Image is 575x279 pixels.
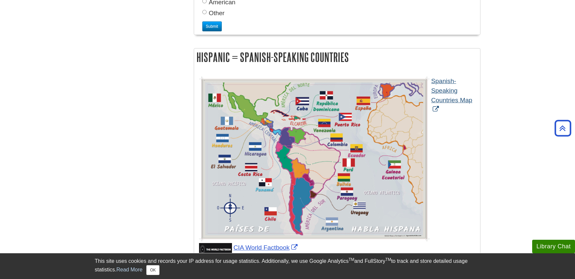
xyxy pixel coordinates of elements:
div: This site uses cookies and records your IP address for usage statistics. Additionally, we use Goo... [95,257,480,275]
a: Read More [116,267,142,272]
h2: Hispanic = Spanish-Speaking Countries [194,48,480,66]
img: Spanish-Speaking Countries Map [199,77,430,241]
a: Back to Top [552,124,573,133]
button: Close [146,265,159,275]
sup: TM [386,257,391,262]
a: Link opens in new window [234,244,299,251]
button: Library Chat [532,240,575,253]
sup: TM [349,257,354,262]
label: Other [202,9,225,18]
a: Link opens in new window [431,77,473,113]
input: Submit [202,21,222,31]
input: Other [202,10,207,14]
